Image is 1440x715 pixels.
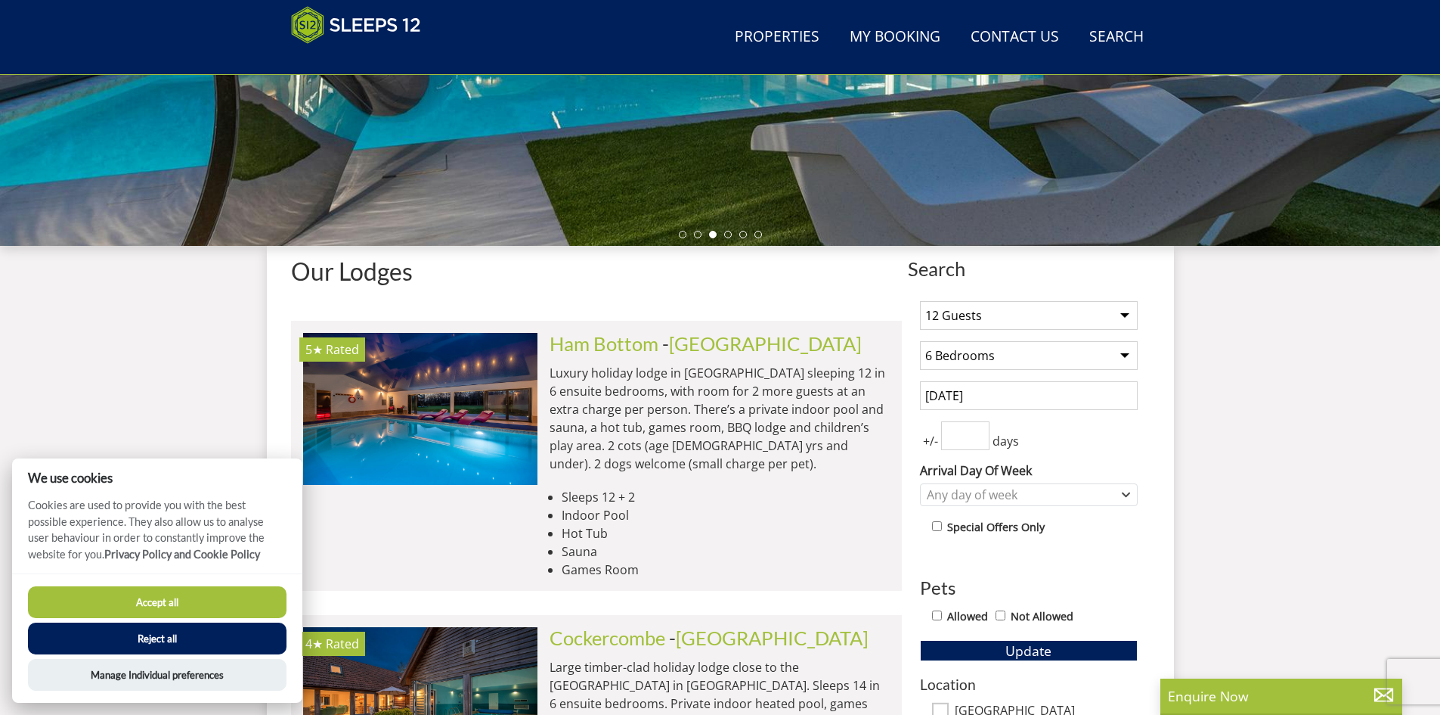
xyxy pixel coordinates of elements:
[729,20,825,54] a: Properties
[1011,608,1073,625] label: Not Allowed
[965,20,1065,54] a: Contact Us
[908,258,1150,279] span: Search
[676,626,869,649] a: [GEOGRAPHIC_DATA]
[283,53,442,66] iframe: Customer reviews powered by Trustpilot
[920,432,941,450] span: +/-
[947,608,988,625] label: Allowed
[662,332,862,355] span: -
[562,542,890,561] li: Sauna
[291,258,902,284] h1: Our Lodges
[947,519,1045,536] label: Special Offers Only
[1168,686,1395,706] p: Enquire Now
[550,332,658,355] a: Ham Bottom
[28,659,286,691] button: Manage Individual preferences
[562,561,890,579] li: Games Room
[305,636,323,652] span: Cockercombe has a 4 star rating under the Quality in Tourism Scheme
[920,483,1138,506] div: Combobox
[989,432,1022,450] span: days
[562,488,890,506] li: Sleeps 12 + 2
[550,364,890,473] p: Luxury holiday lodge in [GEOGRAPHIC_DATA] sleeping 12 in 6 ensuite bedrooms, with room for 2 more...
[920,381,1138,410] input: Arrival Date
[12,471,302,485] h2: We use cookies
[923,487,1119,503] div: Any day of week
[12,497,302,574] p: Cookies are used to provide you with the best possible experience. They also allow us to analyse ...
[844,20,946,54] a: My Booking
[1005,642,1051,660] span: Update
[291,6,421,44] img: Sleeps 12
[303,333,537,484] img: ham-bottom-somerset-accommodtion-home-holiday-sleeping-8.original.jpg
[562,506,890,524] li: Indoor Pool
[669,626,869,649] span: -
[920,676,1138,692] h3: Location
[669,332,862,355] a: [GEOGRAPHIC_DATA]
[326,341,359,358] span: Rated
[326,636,359,652] span: Rated
[920,640,1138,661] button: Update
[28,623,286,654] button: Reject all
[920,462,1138,480] label: Arrival Day Of Week
[303,333,537,484] a: 5★ Rated
[920,578,1138,598] h3: Pets
[28,586,286,618] button: Accept all
[562,524,890,542] li: Hot Tub
[550,626,665,649] a: Cockercombe
[1083,20,1150,54] a: Search
[104,548,260,561] a: Privacy Policy and Cookie Policy
[305,341,323,358] span: Ham Bottom has a 5 star rating under the Quality in Tourism Scheme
